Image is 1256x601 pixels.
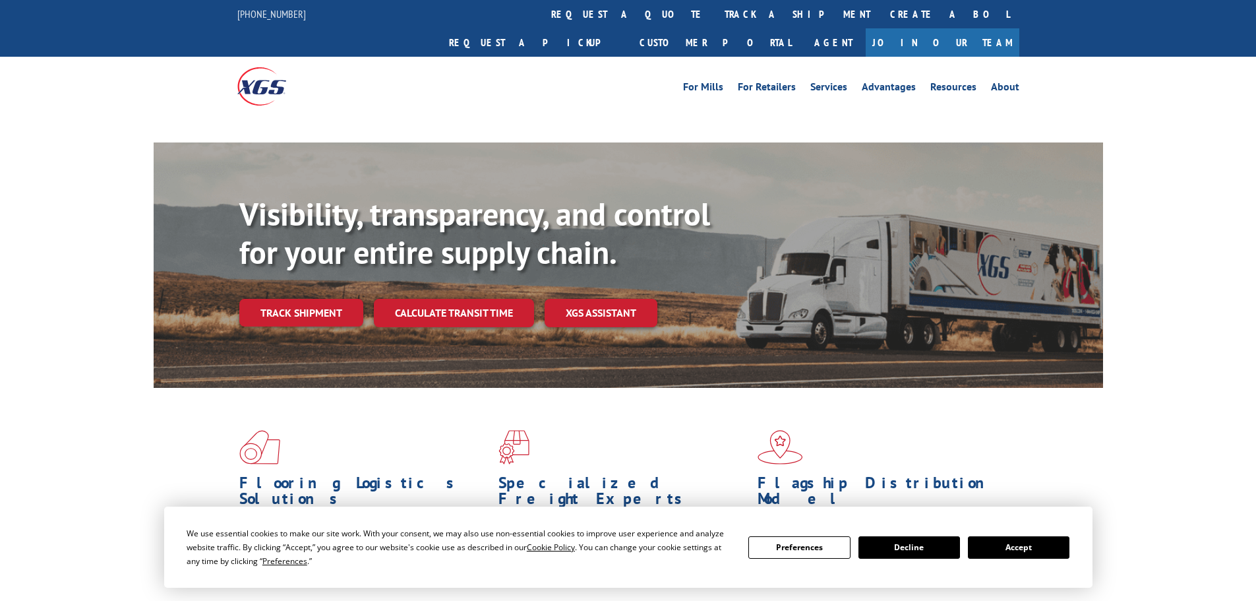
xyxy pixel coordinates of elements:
[801,28,866,57] a: Agent
[239,430,280,464] img: xgs-icon-total-supply-chain-intelligence-red
[930,82,976,96] a: Resources
[239,193,710,272] b: Visibility, transparency, and control for your entire supply chain.
[374,299,534,327] a: Calculate transit time
[858,536,960,559] button: Decline
[862,82,916,96] a: Advantages
[758,475,1007,513] h1: Flagship Distribution Model
[748,536,850,559] button: Preferences
[237,7,306,20] a: [PHONE_NUMBER]
[810,82,847,96] a: Services
[187,526,733,568] div: We use essential cookies to make our site work. With your consent, we may also use non-essential ...
[239,475,489,513] h1: Flooring Logistics Solutions
[498,475,748,513] h1: Specialized Freight Experts
[545,299,657,327] a: XGS ASSISTANT
[498,430,529,464] img: xgs-icon-focused-on-flooring-red
[239,299,363,327] a: Track shipment
[683,82,723,96] a: For Mills
[968,536,1069,559] button: Accept
[758,430,803,464] img: xgs-icon-flagship-distribution-model-red
[262,555,307,567] span: Preferences
[991,82,1019,96] a: About
[439,28,630,57] a: Request a pickup
[527,542,575,553] span: Cookie Policy
[866,28,1019,57] a: Join Our Team
[164,507,1092,588] div: Cookie Consent Prompt
[630,28,801,57] a: Customer Portal
[738,82,796,96] a: For Retailers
